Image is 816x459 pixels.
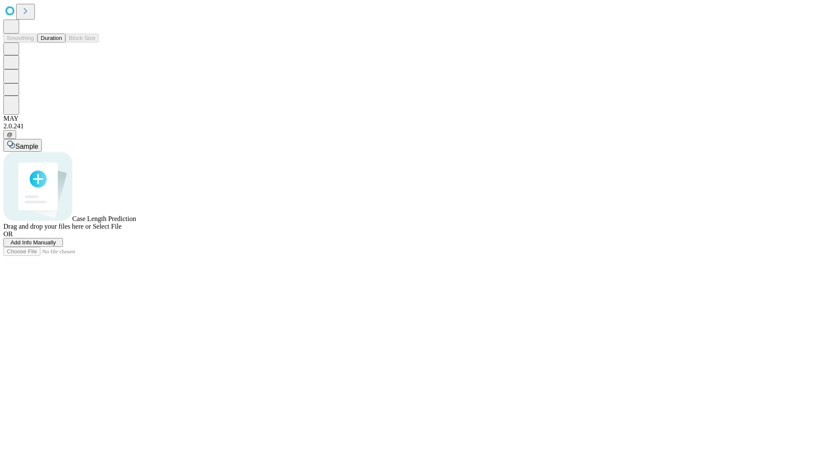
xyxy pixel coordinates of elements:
[3,139,42,152] button: Sample
[37,34,65,42] button: Duration
[3,238,63,247] button: Add Info Manually
[3,223,91,230] span: Drag and drop your files here or
[3,230,13,238] span: OR
[11,239,56,246] span: Add Info Manually
[65,34,99,42] button: Block Size
[72,215,136,222] span: Case Length Prediction
[3,122,813,130] div: 2.0.241
[93,223,122,230] span: Select File
[15,143,38,150] span: Sample
[3,34,37,42] button: Smoothing
[3,130,16,139] button: @
[3,115,813,122] div: MAY
[7,131,13,138] span: @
